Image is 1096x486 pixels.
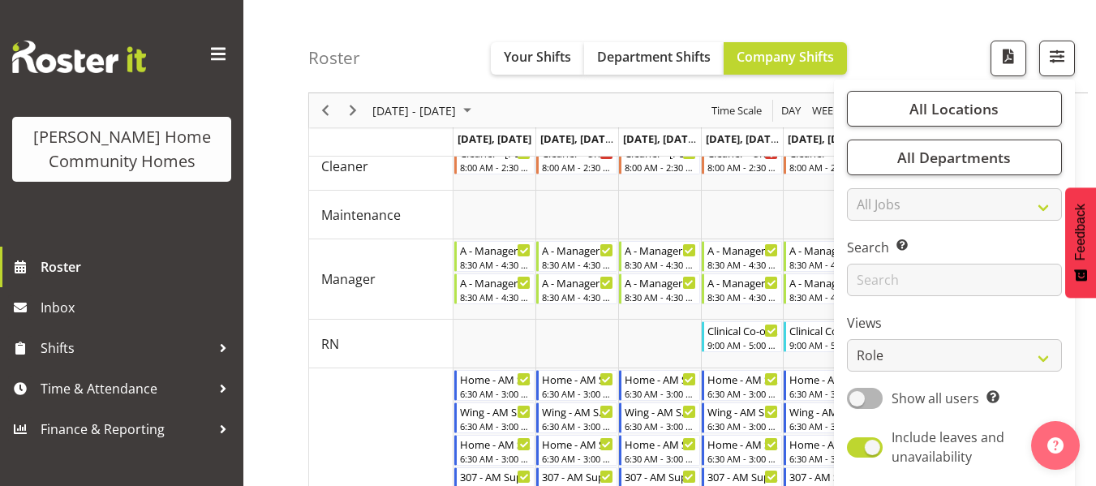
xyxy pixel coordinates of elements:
div: Home - AM Support 2 - [PERSON_NAME] [460,436,531,452]
span: All Departments [897,148,1011,167]
div: Manager"s event - A - Manager - Barbara Dunlop Begin From Thursday, September 11, 2025 at 8:30:00... [702,273,783,304]
div: A - Manager - [PERSON_NAME] [625,242,696,258]
div: Home - AM Support 1 - [PERSON_NAME] [460,371,531,387]
td: RN resource [309,320,453,368]
div: 6:30 AM - 3:00 PM [460,452,531,465]
div: Wing - AM Support 1 - [PERSON_NAME] [789,403,861,419]
div: 8:30 AM - 4:30 PM [707,258,779,271]
button: Company Shifts [724,42,847,75]
div: Clinical Co-ordinator - [PERSON_NAME] [707,322,779,338]
div: RN"s event - Clinical Co-ordinator - Johanna Molina Begin From Thursday, September 11, 2025 at 9:... [702,321,783,352]
div: 6:30 AM - 3:00 PM [542,452,613,465]
img: Rosterit website logo [12,41,146,73]
span: [DATE], [DATE] [458,131,531,146]
button: Feedback - Show survey [1065,187,1096,298]
button: All Departments [847,140,1062,175]
div: Support Worker"s event - Home - AM Support 1 - Vanessa Thornley Begin From Wednesday, September 1... [619,370,700,401]
div: Support Worker"s event - Home - AM Support 1 - Daljeet Prasad Begin From Monday, September 8, 202... [454,370,535,401]
div: Cleaner"s event - Cleaner - Asiasiga Vili Begin From Friday, September 12, 2025 at 8:00:00 AM GMT... [784,144,865,174]
div: 6:30 AM - 3:00 PM [460,387,531,400]
div: Manager"s event - A - Manager - Kirsty Crossley Begin From Thursday, September 11, 2025 at 8:30:0... [702,241,783,272]
div: 6:30 AM - 3:00 PM [707,452,779,465]
div: [PERSON_NAME] Home Community Homes [28,125,215,174]
div: Cleaner"s event - Cleaner - Emily-Jayne Ashton Begin From Monday, September 8, 2025 at 8:00:00 AM... [454,144,535,174]
div: Wing - AM Support 1 - [PERSON_NAME] [460,403,531,419]
div: Manager"s event - A - Manager - Kirsty Crossley Begin From Monday, September 8, 2025 at 8:30:00 A... [454,241,535,272]
h4: Roster [308,49,360,67]
span: Manager [321,269,376,289]
div: Support Worker"s event - Home - AM Support 2 - Eloise Bailey Begin From Wednesday, September 10, ... [619,435,700,466]
span: Time Scale [710,101,763,121]
div: A - Manager - [PERSON_NAME] [542,274,613,290]
div: 6:30 AM - 3:00 PM [789,387,861,400]
div: Support Worker"s event - Home - AM Support 1 - Lovejot Kaur Begin From Friday, September 12, 2025... [784,370,865,401]
div: A - Manager - [PERSON_NAME] [542,242,613,258]
div: 8:00 AM - 2:30 PM [625,161,696,174]
div: 8:30 AM - 4:30 PM [625,258,696,271]
span: Feedback [1073,204,1088,260]
button: Your Shifts [491,42,584,75]
div: A - Manager - [PERSON_NAME] [789,274,861,290]
div: 8:30 AM - 4:30 PM [460,290,531,303]
span: Department Shifts [597,48,711,66]
div: Manager"s event - A - Manager - Kirsty Crossley Begin From Friday, September 12, 2025 at 8:30:00 ... [784,241,865,272]
div: Home - AM Support 2 - [PERSON_NAME] [789,436,861,452]
div: 307 - AM Support - [PERSON_NAME] [460,468,531,484]
div: Manager"s event - A - Manager - Barbara Dunlop Begin From Monday, September 8, 2025 at 8:30:00 AM... [454,273,535,304]
span: Roster [41,255,235,279]
span: Week [810,101,841,121]
div: Home - AM Support 1 - [PERSON_NAME] [542,371,613,387]
div: Manager"s event - A - Manager - Barbara Dunlop Begin From Wednesday, September 10, 2025 at 8:30:0... [619,273,700,304]
div: 6:30 AM - 3:00 PM [707,419,779,432]
div: 6:30 AM - 3:00 PM [625,387,696,400]
div: 8:30 AM - 4:30 PM [460,258,531,271]
span: Show all users [892,389,979,407]
td: Manager resource [309,239,453,320]
div: Support Worker"s event - Wing - AM Support 1 - Brijesh (BK) Kachhadiya Begin From Thursday, Septe... [702,402,783,433]
div: A - Manager - [PERSON_NAME] [460,274,531,290]
div: Manager"s event - A - Manager - Kirsty Crossley Begin From Tuesday, September 9, 2025 at 8:30:00 ... [536,241,617,272]
button: September 08 - 14, 2025 [370,101,479,121]
button: Timeline Day [779,101,804,121]
div: A - Manager - [PERSON_NAME] [789,242,861,258]
div: 9:00 AM - 5:00 PM [789,338,861,351]
span: [DATE], [DATE] [706,131,780,146]
div: Home - AM Support 1 - [PERSON_NAME] [707,371,779,387]
button: Previous [315,101,337,121]
button: Timeline Week [810,101,843,121]
div: Cleaner"s event - Cleaner - Asiasiga Vili Begin From Wednesday, September 10, 2025 at 8:00:00 AM ... [619,144,700,174]
div: Support Worker"s event - Home - AM Support 2 - Miyoung Chung Begin From Friday, September 12, 202... [784,435,865,466]
div: 8:30 AM - 4:30 PM [789,258,861,271]
label: Views [847,313,1062,333]
div: Clinical Co-ordinator - [PERSON_NAME] [789,322,861,338]
button: Next [342,101,364,121]
div: Home - AM Support 2 - [PERSON_NAME] [707,436,779,452]
div: 6:30 AM - 3:00 PM [789,452,861,465]
div: 6:30 AM - 3:00 PM [625,419,696,432]
span: Cleaner [321,157,368,176]
div: Support Worker"s event - Wing - AM Support 1 - Liezl Sanchez Begin From Monday, September 8, 2025... [454,402,535,433]
div: 6:30 AM - 3:00 PM [542,387,613,400]
div: 8:00 AM - 2:30 PM [460,161,531,174]
div: 6:30 AM - 3:00 PM [625,452,696,465]
input: Search [847,264,1062,296]
span: All Locations [909,99,999,118]
img: help-xxl-2.png [1047,437,1064,454]
div: Support Worker"s event - Home - AM Support 2 - Laura Ellis Begin From Monday, September 8, 2025 a... [454,435,535,466]
div: A - Manager - [PERSON_NAME] [707,274,779,290]
td: Maintenance resource [309,191,453,239]
div: 8:00 AM - 2:30 PM [542,161,613,174]
button: All Locations [847,91,1062,127]
div: Support Worker"s event - Home - AM Support 1 - Vanessa Thornley Begin From Thursday, September 11... [702,370,783,401]
span: Time & Attendance [41,376,211,401]
span: Maintenance [321,205,401,225]
button: Filter Shifts [1039,41,1075,76]
div: RN"s event - Clinical Co-ordinator - Johanna Molina Begin From Friday, September 12, 2025 at 9:00... [784,321,865,352]
span: Company Shifts [737,48,834,66]
div: 8:30 AM - 4:30 PM [789,290,861,303]
div: 9:00 AM - 5:00 PM [707,338,779,351]
div: 8:30 AM - 4:30 PM [542,290,613,303]
span: Shifts [41,336,211,360]
div: Manager"s event - A - Manager - Barbara Dunlop Begin From Friday, September 12, 2025 at 8:30:00 A... [784,273,865,304]
span: Inbox [41,295,235,320]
